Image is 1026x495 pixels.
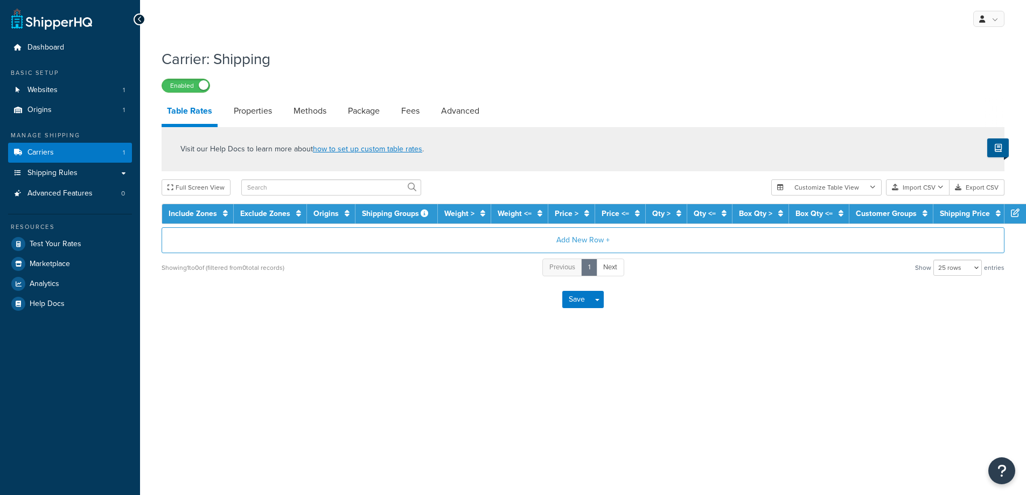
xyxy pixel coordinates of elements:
span: Test Your Rates [30,240,81,249]
span: Origins [27,106,52,115]
a: 1 [581,259,597,276]
input: Search [241,179,421,196]
a: Help Docs [8,294,132,313]
li: Carriers [8,143,132,163]
a: Fees [396,98,425,124]
button: Export CSV [950,179,1004,196]
label: Enabled [162,79,210,92]
a: Websites1 [8,80,132,100]
a: Properties [228,98,277,124]
button: Save [562,291,591,308]
a: Weight > [444,208,474,219]
span: 0 [121,189,125,198]
a: Shipping Price [940,208,990,219]
p: Visit our Help Docs to learn more about . [180,143,424,155]
a: Marketplace [8,254,132,274]
a: Qty <= [694,208,716,219]
span: 1 [123,148,125,157]
span: Previous [549,262,575,272]
button: Show Help Docs [987,138,1009,157]
a: Table Rates [162,98,218,127]
li: Advanced Features [8,184,132,204]
a: Advanced [436,98,485,124]
th: Shipping Groups [355,204,438,224]
span: Websites [27,86,58,95]
a: Next [596,259,624,276]
a: Shipping Rules [8,163,132,183]
a: Test Your Rates [8,234,132,254]
button: Open Resource Center [988,457,1015,484]
span: Next [603,262,617,272]
span: Show [915,260,931,275]
a: Package [343,98,385,124]
span: entries [984,260,1004,275]
li: Websites [8,80,132,100]
a: Origins [313,208,339,219]
div: Manage Shipping [8,131,132,140]
button: Import CSV [886,179,950,196]
a: Box Qty > [739,208,772,219]
a: how to set up custom table rates [313,143,422,155]
span: 1 [123,106,125,115]
a: Customer Groups [856,208,917,219]
a: Exclude Zones [240,208,290,219]
span: Marketplace [30,260,70,269]
a: Weight <= [498,208,532,219]
button: Customize Table View [771,179,882,196]
a: Box Qty <= [795,208,833,219]
span: Help Docs [30,299,65,309]
a: Origins1 [8,100,132,120]
a: Include Zones [169,208,217,219]
a: Carriers1 [8,143,132,163]
a: Previous [542,259,582,276]
li: Origins [8,100,132,120]
a: Advanced Features0 [8,184,132,204]
a: Methods [288,98,332,124]
div: Basic Setup [8,68,132,78]
span: 1 [123,86,125,95]
span: Dashboard [27,43,64,52]
a: Analytics [8,274,132,294]
span: Advanced Features [27,189,93,198]
div: Resources [8,222,132,232]
h1: Carrier: Shipping [162,48,991,69]
span: Carriers [27,148,54,157]
span: Analytics [30,280,59,289]
a: Price <= [602,208,629,219]
span: Shipping Rules [27,169,78,178]
a: Qty > [652,208,671,219]
a: Dashboard [8,38,132,58]
button: Full Screen View [162,179,231,196]
div: Showing 1 to 0 of (filtered from 0 total records) [162,260,284,275]
button: Add New Row + [162,227,1004,253]
a: Price > [555,208,578,219]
